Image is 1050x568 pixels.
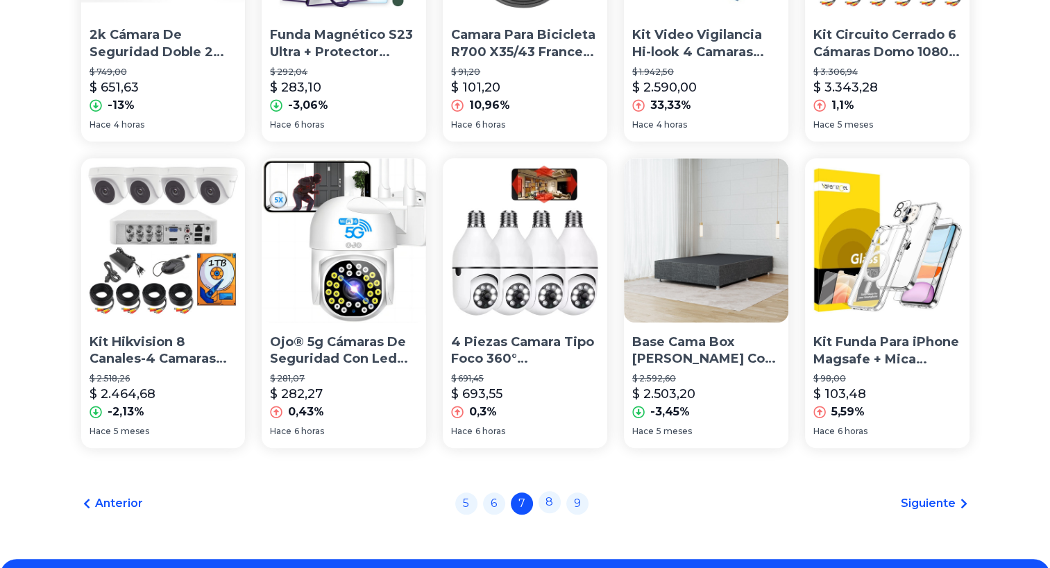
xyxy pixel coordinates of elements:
span: Hace [813,119,835,130]
p: $ 2.592,60 [632,373,780,384]
a: 6 [483,492,505,515]
img: Ojo® 5g Cámaras De Seguridad Con Led Alarma Wifi6 1080p [262,158,426,322]
span: Hace [90,426,111,437]
a: 4 Piezas Camara Tipo Foco 360° Impermeable De1080 Con Wifi4 Piezas Camara Tipo Foco 360° Impermea... [443,158,607,448]
span: 4 horas [114,119,144,130]
a: 5 [455,492,477,515]
span: 5 meses [838,119,873,130]
p: -2,13% [108,404,144,420]
p: 0,43% [288,404,324,420]
p: Base Cama Box [PERSON_NAME] Con Tapiz Matrimonial Super Precio [632,334,780,368]
p: Kit Video Vigilancia Hi-look 4 Camaras Dvr 4 Canales 8w 720p [632,26,780,61]
p: $ 691,45 [451,373,599,384]
p: $ 2.590,00 [632,78,697,97]
p: 4 Piezas Camara Tipo Foco 360° Impermeable De1080 Con Wifi [451,334,599,368]
p: Kit Circuito Cerrado 6 Cámaras Domo 1080p 2tb [813,26,961,61]
p: $ 3.343,28 [813,78,878,97]
span: Hace [451,426,473,437]
img: Base Cama Box De Madera Con Tapiz Matrimonial Super Precio [624,158,788,322]
p: $ 98,00 [813,373,961,384]
p: Kit Funda Para iPhone Magsafe + Mica Pantalla + Mica Cámara [813,334,961,368]
p: $ 693,55 [451,384,502,404]
img: Kit Funda Para iPhone Magsafe + Mica Pantalla + Mica Cámara [805,158,969,322]
span: Hace [632,426,654,437]
a: Kit Funda Para iPhone Magsafe + Mica Pantalla + Mica CámaraKit Funda Para iPhone Magsafe + Mica P... [805,158,969,448]
p: $ 2.503,20 [632,384,695,404]
p: 0,3% [469,404,497,420]
a: Kit Hikvision 8 Canales-4 Camaras 1080 Domo Disco Duro 1tbKit Hikvision 8 Canales-4 Camaras 1080 ... [81,158,246,448]
span: 6 horas [475,119,505,130]
p: -3,45% [650,404,690,420]
p: $ 281,07 [270,373,418,384]
p: $ 2.518,26 [90,373,237,384]
span: Hace [451,119,473,130]
span: Hace [270,426,291,437]
p: $ 103,48 [813,384,866,404]
img: 4 Piezas Camara Tipo Foco 360° Impermeable De1080 Con Wifi [443,158,607,322]
a: Ojo® 5g Cámaras De Seguridad Con Led Alarma Wifi6 1080pOjo® 5g Cámaras De Seguridad Con Led Alarm... [262,158,426,448]
p: 10,96% [469,97,510,114]
p: Kit Hikvision 8 Canales-4 Camaras 1080 Domo Disco Duro 1tb [90,334,237,368]
p: $ 91,20 [451,67,599,78]
p: $ 101,20 [451,78,500,97]
span: 6 horas [294,426,324,437]
a: Siguiente [901,495,969,512]
p: 2k Cámara De Seguridad Doble 2mp +2mp Movimiento Onvif Netip [90,26,237,61]
p: -3,06% [288,97,328,114]
span: Anterior [95,495,143,512]
span: Hace [632,119,654,130]
span: Hace [90,119,111,130]
p: 1,1% [831,97,854,114]
p: Camara Para Bicicleta R700 X35/43 Francesa Moldeada Kenda [451,26,599,61]
p: Ojo® 5g Cámaras De Seguridad Con Led Alarma Wifi6 1080p [270,334,418,368]
p: $ 749,00 [90,67,237,78]
p: $ 2.464,68 [90,384,155,404]
span: 5 meses [114,426,149,437]
p: 33,33% [650,97,691,114]
p: Funda Magnético S23 Ultra + Protector Pantalla + Mica Cámara [270,26,418,61]
p: $ 292,04 [270,67,418,78]
a: 8 [539,491,561,513]
a: Anterior [81,495,143,512]
p: $ 651,63 [90,78,139,97]
span: 5 meses [657,426,692,437]
p: 5,59% [831,404,865,420]
a: 9 [566,492,588,515]
span: 6 horas [838,426,867,437]
p: $ 1.942,50 [632,67,780,78]
img: Kit Hikvision 8 Canales-4 Camaras 1080 Domo Disco Duro 1tb [81,158,246,322]
p: -13% [108,97,135,114]
span: 4 horas [657,119,687,130]
span: 6 horas [294,119,324,130]
p: $ 3.306,94 [813,67,961,78]
p: $ 282,27 [270,384,323,404]
p: $ 283,10 [270,78,321,97]
a: Base Cama Box De Madera Con Tapiz Matrimonial Super Precio Base Cama Box [PERSON_NAME] Con Tapiz ... [624,158,788,448]
span: Hace [813,426,835,437]
span: Siguiente [901,495,956,512]
span: Hace [270,119,291,130]
span: 6 horas [475,426,505,437]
